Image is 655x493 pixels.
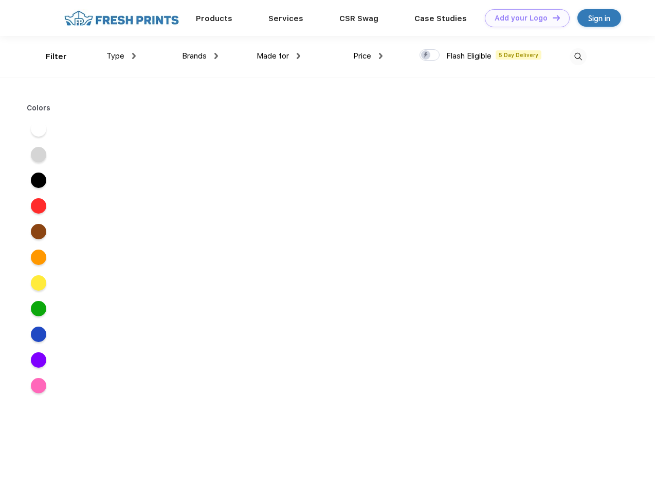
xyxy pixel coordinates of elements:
span: Made for [257,51,289,61]
span: Brands [182,51,207,61]
div: Sign in [588,12,610,24]
div: Add your Logo [495,14,548,23]
span: Flash Eligible [446,51,492,61]
span: Price [353,51,371,61]
img: dropdown.png [379,53,383,59]
img: DT [553,15,560,21]
a: Sign in [577,9,621,27]
span: Type [106,51,124,61]
img: dropdown.png [214,53,218,59]
img: desktop_search.svg [570,48,587,65]
img: fo%20logo%202.webp [61,9,182,27]
img: dropdown.png [132,53,136,59]
div: Filter [46,51,67,63]
img: dropdown.png [297,53,300,59]
a: Products [196,14,232,23]
div: Colors [19,103,59,113]
span: 5 Day Delivery [496,50,541,60]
